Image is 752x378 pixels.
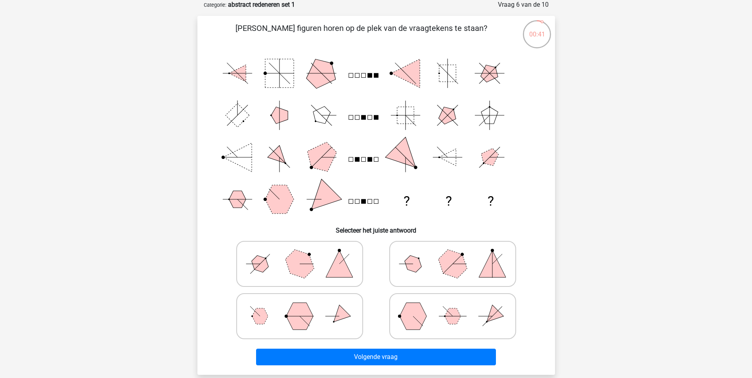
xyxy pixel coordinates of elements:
[445,193,452,209] text: ?
[403,193,409,209] text: ?
[210,220,542,234] h6: Selecteer het juiste antwoord
[522,19,552,39] div: 00:41
[210,22,513,46] p: [PERSON_NAME] figuren horen op de plek van de vraagtekens te staan?
[204,2,226,8] small: Categorie:
[256,349,496,365] button: Volgende vraag
[488,193,494,209] text: ?
[228,1,295,8] strong: abstract redeneren set 1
